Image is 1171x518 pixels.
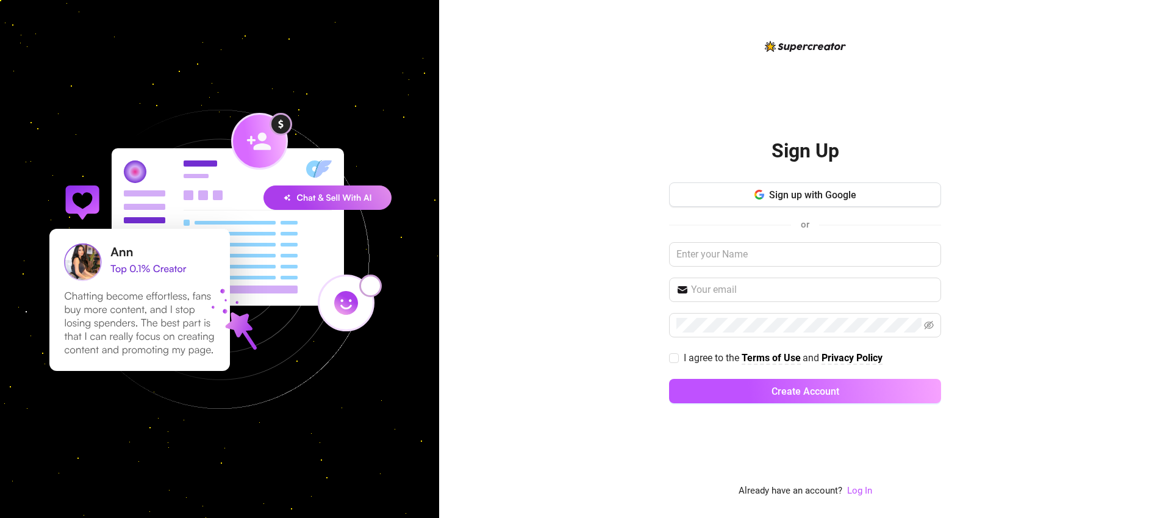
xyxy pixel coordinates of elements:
[803,352,822,364] span: and
[772,386,839,397] span: Create Account
[801,219,809,230] span: or
[739,484,842,498] span: Already have an account?
[9,48,431,470] img: signup-background-D0MIrEPF.svg
[669,242,941,267] input: Enter your Name
[822,352,883,364] strong: Privacy Policy
[669,379,941,403] button: Create Account
[669,182,941,207] button: Sign up with Google
[765,41,846,52] img: logo-BBDzfeDw.svg
[769,189,856,201] span: Sign up with Google
[847,484,872,498] a: Log In
[684,352,742,364] span: I agree to the
[691,282,934,297] input: Your email
[847,485,872,496] a: Log In
[742,352,801,364] strong: Terms of Use
[772,138,839,164] h2: Sign Up
[822,352,883,365] a: Privacy Policy
[924,320,934,330] span: eye-invisible
[742,352,801,365] a: Terms of Use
